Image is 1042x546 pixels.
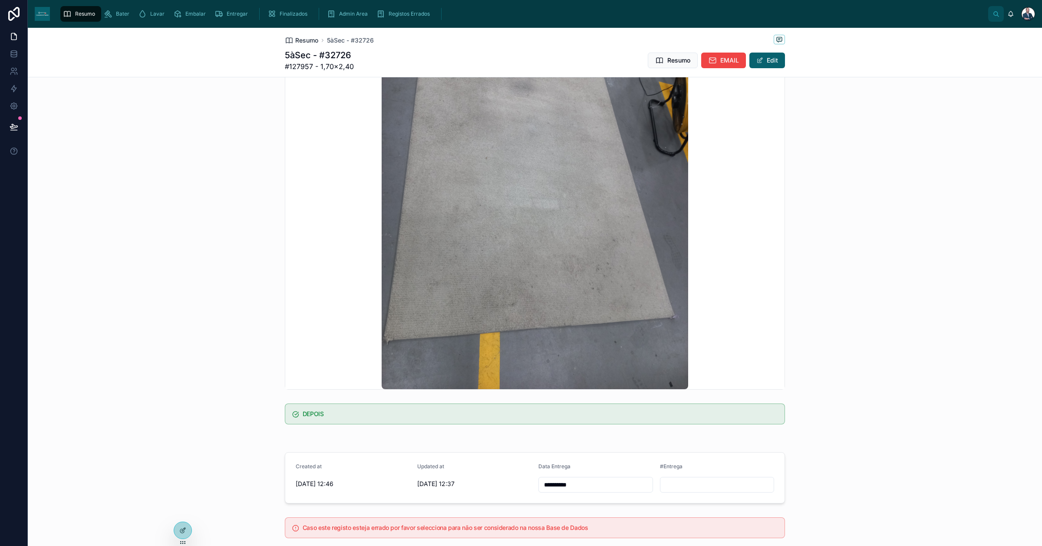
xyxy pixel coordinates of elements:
span: Embalar [185,10,206,17]
a: Resumo [60,6,101,22]
button: EMAIL [701,53,746,68]
span: Lavar [150,10,165,17]
a: Resumo [285,36,318,45]
span: Admin Area [339,10,368,17]
span: Created at [296,463,322,470]
button: Edit [749,53,785,68]
span: #127957 - 1,70×2,40 [285,61,354,72]
a: 5àSec - #32726 [327,36,374,45]
a: Registos Errados [374,6,436,22]
span: Data Entrega [538,463,570,470]
a: Admin Area [324,6,374,22]
h1: 5àSec - #32726 [285,49,354,61]
span: Registos Errados [389,10,430,17]
span: [DATE] 12:46 [296,480,410,488]
img: App logo [35,7,50,21]
h5: DEPOIS [303,411,778,417]
span: Entregar [227,10,248,17]
span: Finalizados [280,10,307,17]
span: #Entrega [660,463,683,470]
a: Finalizados [265,6,313,22]
a: Embalar [171,6,212,22]
span: Resumo [75,10,95,17]
span: EMAIL [720,56,739,65]
a: Lavar [135,6,171,22]
a: Bater [101,6,135,22]
span: [DATE] 12:37 [417,480,532,488]
span: Resumo [295,36,318,45]
span: Bater [116,10,129,17]
div: scrollable content [57,4,988,23]
span: Resumo [667,56,690,65]
button: Resumo [648,53,698,68]
span: Updated at [417,463,444,470]
a: Entregar [212,6,254,22]
h5: Caso este registo esteja errado por favor selecciona para não ser considerado na nossa Base de Dados [303,525,778,531]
